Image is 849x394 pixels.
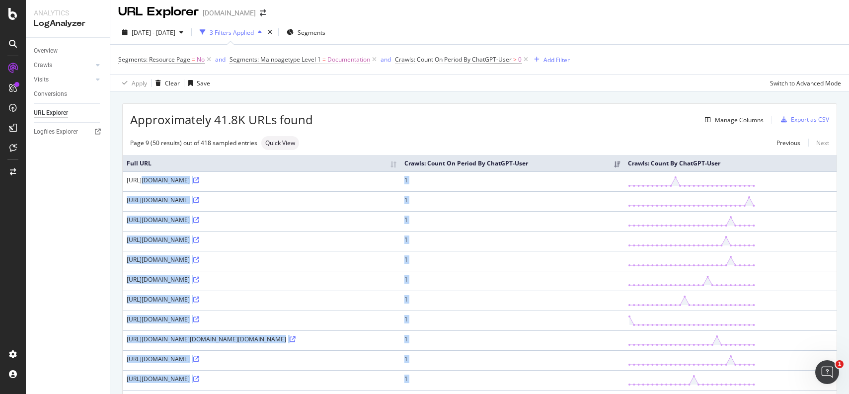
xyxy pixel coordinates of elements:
div: neutral label [261,136,299,150]
div: Add Filter [543,56,570,64]
a: Previous [769,136,808,150]
div: Clear [165,79,180,87]
button: Manage Columns [701,114,764,126]
div: 3 Filters Applied [210,28,254,37]
div: [URL][DOMAIN_NAME] [127,255,396,264]
iframe: Intercom live chat [815,360,839,384]
div: Crawls [34,60,52,71]
div: URL Explorer [34,108,68,118]
div: LogAnalyzer [34,18,102,29]
a: Visits [34,75,93,85]
button: Segments [283,24,329,40]
div: URL Explorer [118,3,199,20]
span: Segments: Resource Page [118,55,190,64]
td: 1 [400,370,624,390]
button: and [381,55,391,64]
div: [URL][DOMAIN_NAME][DOMAIN_NAME][DOMAIN_NAME] [127,335,396,343]
td: 1 [400,330,624,350]
button: Apply [118,75,147,91]
td: 1 [400,171,624,191]
span: Approximately 41.8K URLs found [130,111,313,128]
div: [URL][DOMAIN_NAME] [127,275,396,284]
span: > [513,55,517,64]
span: [DATE] - [DATE] [132,28,175,37]
div: Manage Columns [715,116,764,124]
button: Switch to Advanced Mode [766,75,841,91]
div: Page 9 (50 results) out of 418 sampled entries [130,139,257,147]
span: 1 [836,360,844,368]
div: [URL][DOMAIN_NAME] [127,196,396,204]
div: [URL][DOMAIN_NAME] [127,295,396,304]
span: = [322,55,326,64]
span: 0 [518,53,522,67]
button: Export as CSV [777,112,829,128]
td: 1 [400,251,624,271]
div: Analytics [34,8,102,18]
div: [URL][DOMAIN_NAME] [127,355,396,363]
div: [DOMAIN_NAME] [203,8,256,18]
a: Conversions [34,89,103,99]
div: [URL][DOMAIN_NAME] [127,375,396,383]
a: URL Explorer [34,108,103,118]
th: Crawls: Count By ChatGPT-User [624,155,837,171]
button: 3 Filters Applied [196,24,266,40]
td: 1 [400,291,624,311]
th: Full URL: activate to sort column ascending [123,155,400,171]
div: Export as CSV [791,115,829,124]
td: 1 [400,191,624,211]
span: Documentation [327,53,370,67]
div: Logfiles Explorer [34,127,78,137]
td: 1 [400,211,624,231]
button: Add Filter [530,54,570,66]
a: Logfiles Explorer [34,127,103,137]
span: Segments [298,28,325,37]
td: 1 [400,271,624,291]
span: Quick View [265,140,295,146]
span: = [192,55,195,64]
div: [URL][DOMAIN_NAME] [127,315,396,323]
div: Apply [132,79,147,87]
span: Crawls: Count On Period By ChatGPT-User [395,55,512,64]
td: 1 [400,231,624,251]
div: Conversions [34,89,67,99]
span: Segments: Mainpagetype Level 1 [230,55,321,64]
td: 1 [400,350,624,370]
button: Clear [152,75,180,91]
button: [DATE] - [DATE] [118,24,187,40]
a: Overview [34,46,103,56]
td: 1 [400,311,624,330]
button: and [215,55,226,64]
button: Save [184,75,210,91]
div: [URL][DOMAIN_NAME] [127,216,396,224]
span: No [197,53,205,67]
div: arrow-right-arrow-left [260,9,266,16]
div: Save [197,79,210,87]
th: Crawls: Count On Period By ChatGPT-User: activate to sort column ascending [400,155,624,171]
a: Crawls [34,60,93,71]
div: Visits [34,75,49,85]
div: [URL][DOMAIN_NAME] [127,176,396,184]
div: Switch to Advanced Mode [770,79,841,87]
div: times [266,27,274,37]
div: Overview [34,46,58,56]
div: [URL][DOMAIN_NAME] [127,236,396,244]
